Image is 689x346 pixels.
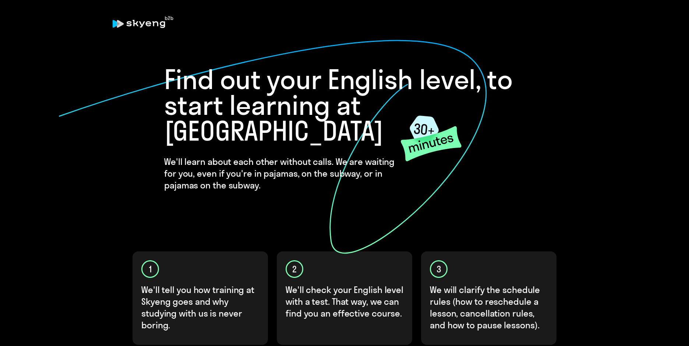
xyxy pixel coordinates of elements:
[164,156,402,191] h4: We'll learn about each other without calls. We are waiting for you, even if you're in pajamas, on...
[430,284,548,331] p: We will clarify the schedule rules (how to reschedule a lesson, cancellation rules, and how to pa...
[286,260,303,278] div: 2
[164,67,525,144] h1: Find out your English level, to start learning at [GEOGRAPHIC_DATA]
[141,284,260,331] p: We'll tell you how training at Skyeng goes and why studying with us is never boring.
[430,260,448,278] div: 3
[286,284,404,319] p: We'll check your English level with a test. That way, we can find you an effective course.
[141,260,159,278] div: 1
